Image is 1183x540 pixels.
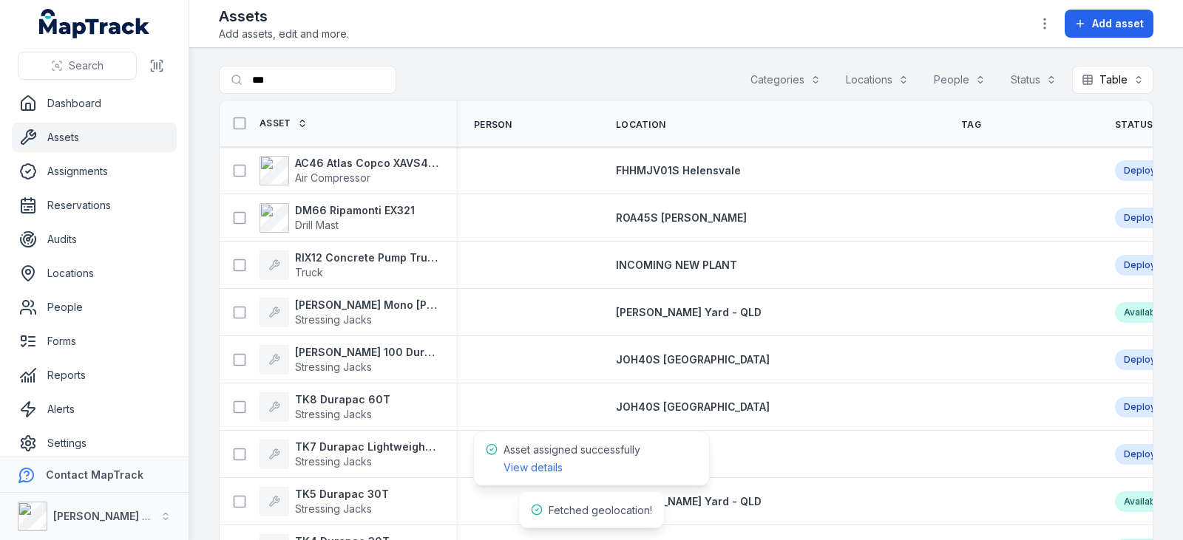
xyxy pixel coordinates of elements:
a: Dashboard [12,89,177,118]
span: Stressing Jacks [295,313,372,326]
a: [PERSON_NAME] Yard - QLD [616,305,762,320]
button: Search [18,52,137,80]
strong: DM66 Ripamonti EX321 [295,203,415,218]
div: Deployed [1115,255,1176,276]
button: Add asset [1065,10,1153,38]
span: Air Compressor [295,171,370,184]
strong: TK8 Durapac 60T [295,392,390,407]
span: Stressing Jacks [295,502,372,515]
a: [PERSON_NAME] 100 Durapac 100TStressing Jacks [260,345,438,375]
a: AC46 Atlas Copco XAVS450Air Compressor [260,156,438,185]
a: [PERSON_NAME] Yard - QLD [616,494,762,509]
a: Reservations [12,191,177,220]
a: DM66 Ripamonti EX321Drill Mast [260,203,415,233]
strong: [PERSON_NAME] 100 Durapac 100T [295,345,438,360]
button: People [924,66,995,94]
h2: Assets [219,6,349,27]
div: Deployed [1115,397,1176,417]
a: TK5 Durapac 30TStressing Jacks [260,487,389,516]
a: Asset [260,117,308,129]
span: Add asset [1092,16,1144,31]
strong: RIX12 Concrete Pump Truck [295,250,438,265]
button: Categories [741,66,830,94]
a: TK7 Durapac Lightweight 100TStressing Jacks [260,440,438,469]
a: TK8 Durapac 60TStressing Jacks [260,392,390,422]
a: Locations [12,259,177,288]
a: Assignments [12,157,177,186]
a: JOH40S [GEOGRAPHIC_DATA] [616,400,770,414]
a: Reports [12,360,177,390]
span: Drill Mast [295,219,339,231]
span: Fetched geolocation! [549,504,652,516]
span: Truck [295,266,323,278]
a: INCOMING NEW PLANT [616,258,737,273]
a: RIX12 Concrete Pump TruckTruck [260,250,438,280]
div: Available [1115,491,1173,512]
strong: [PERSON_NAME] Mono [PERSON_NAME] 25TN [295,298,438,312]
div: Deployed [1115,208,1176,228]
a: Assets [12,123,177,152]
a: Settings [12,428,177,458]
span: [PERSON_NAME] Yard - QLD [616,306,762,318]
strong: TK5 Durapac 30T [295,487,389,502]
strong: TK7 Durapac Lightweight 100T [295,440,438,454]
span: [PERSON_NAME] Yard - QLD [616,495,762,507]
a: People [12,293,177,322]
a: Alerts [12,394,177,424]
span: Person [474,119,512,131]
a: Status [1115,119,1170,131]
a: JOH40S [GEOGRAPHIC_DATA] [616,352,770,367]
button: Status [1001,66,1066,94]
a: Audits [12,225,177,254]
span: INCOMING NEW PLANT [616,259,737,271]
a: MapTrack [39,9,150,38]
strong: Contact MapTrack [46,468,143,481]
button: Table [1072,66,1153,94]
span: JOH40S [GEOGRAPHIC_DATA] [616,353,770,366]
span: FHHMJV01S Helensvale [616,164,741,177]
span: Asset [260,117,291,129]
div: Deployed [1115,444,1176,465]
span: Tag [961,119,981,131]
span: Add assets, edit and more. [219,27,349,41]
button: Locations [836,66,918,94]
span: Search [69,58,104,73]
a: ROA45S [PERSON_NAME] [616,211,747,225]
strong: AC46 Atlas Copco XAVS450 [295,156,438,171]
div: Deployed [1115,160,1176,181]
span: Stressing Jacks [295,360,372,373]
div: Available [1115,302,1173,323]
a: Forms [12,327,177,356]
a: FHHMJV01S Helensvale [616,163,741,178]
span: Stressing Jacks [295,455,372,468]
a: View details [504,460,563,475]
span: Asset assigned successfully [504,443,640,474]
span: JOH40S [GEOGRAPHIC_DATA] [616,400,770,413]
strong: [PERSON_NAME] Group [53,510,174,522]
a: [PERSON_NAME] Mono [PERSON_NAME] 25TNStressing Jacks [260,298,438,327]
span: Location [616,119,665,131]
span: Status [1115,119,1153,131]
span: Stressing Jacks [295,408,372,420]
div: Deployed [1115,349,1176,370]
span: ROA45S [PERSON_NAME] [616,211,747,224]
